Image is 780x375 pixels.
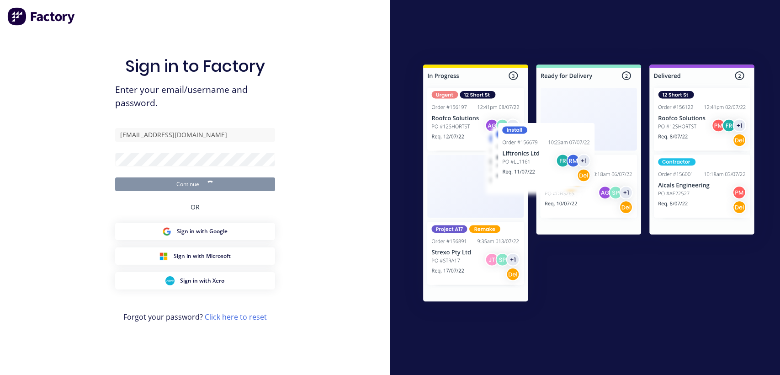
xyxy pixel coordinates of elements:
span: Sign in with Google [177,227,228,236]
button: Microsoft Sign inSign in with Microsoft [115,247,275,265]
button: Continue [115,177,275,191]
img: Microsoft Sign in [159,252,168,261]
span: Sign in with Microsoft [174,252,231,260]
input: Email/Username [115,128,275,142]
div: OR [191,191,200,223]
img: Factory [7,7,76,26]
img: Google Sign in [162,227,171,236]
img: Xero Sign in [165,276,175,285]
button: Xero Sign inSign in with Xero [115,272,275,289]
span: Enter your email/username and password. [115,83,275,110]
img: Sign in [403,46,775,323]
h1: Sign in to Factory [125,56,265,76]
a: Click here to reset [205,312,267,322]
span: Sign in with Xero [180,277,224,285]
span: Forgot your password? [123,311,267,322]
button: Google Sign inSign in with Google [115,223,275,240]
